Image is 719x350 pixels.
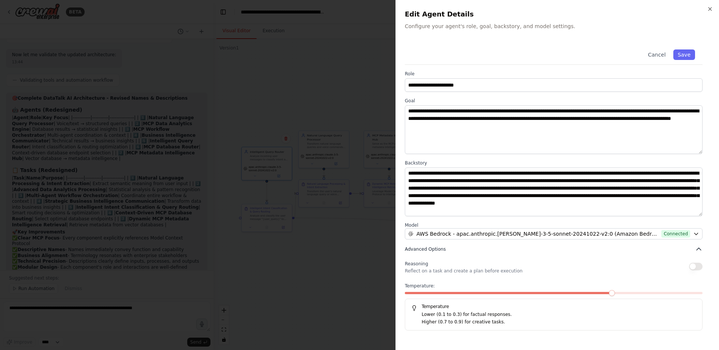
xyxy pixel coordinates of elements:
[405,268,522,274] p: Reflect on a task and create a plan before execution
[405,261,428,266] span: Reasoning
[405,283,435,289] span: Temperature:
[405,160,703,166] label: Backstory
[416,230,658,238] span: AWS Bedrock - apac.anthropic.claude-3-5-sonnet-20241022-v2:0 (Amazon Bedrock (Mumbai))
[673,49,695,60] button: Save
[405,228,703,239] button: AWS Bedrock - apac.anthropic.[PERSON_NAME]-3-5-sonnet-20241022-v2:0 (Amazon Bedrock ([GEOGRAPHIC_...
[405,245,703,253] button: Advanced Options
[405,222,703,228] label: Model
[405,71,703,77] label: Role
[405,246,446,252] span: Advanced Options
[422,319,696,326] p: Higher (0.7 to 0.9) for creative tasks.
[411,304,696,310] h5: Temperature
[405,98,703,104] label: Goal
[405,9,710,19] h2: Edit Agent Details
[422,311,696,319] p: Lower (0.1 to 0.3) for factual responses.
[643,49,670,60] button: Cancel
[661,230,690,238] span: Connected
[405,22,710,30] p: Configure your agent's role, goal, backstory, and model settings.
